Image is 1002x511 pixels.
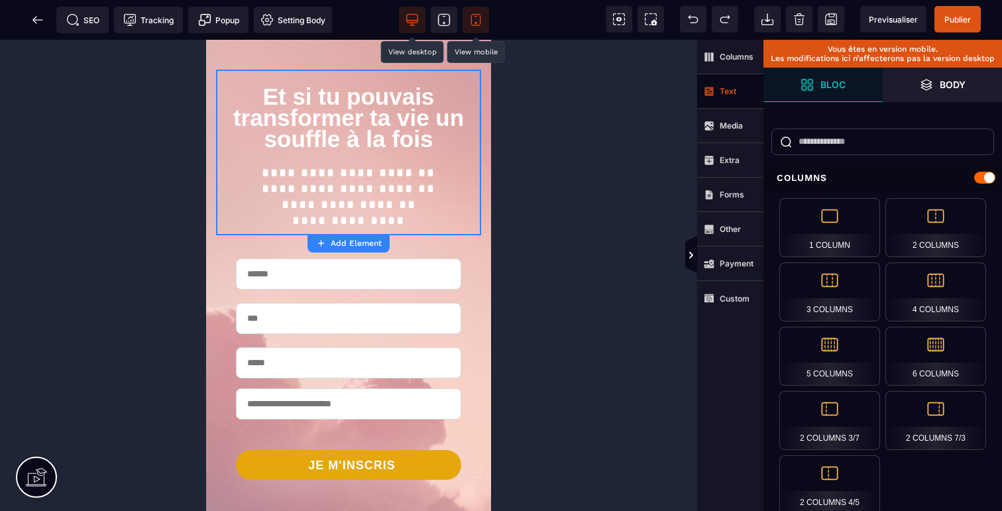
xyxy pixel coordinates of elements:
[885,327,986,386] div: 6 Columns
[885,391,986,450] div: 2 Columns 7/3
[779,391,880,450] div: 2 Columns 3/7
[763,68,883,102] span: Open Blocks
[779,262,880,321] div: 3 Columns
[66,13,99,27] span: SEO
[770,44,995,54] p: Vous êtes en version mobile.
[944,15,971,25] span: Publier
[30,410,255,440] button: JE M'INSCRIS
[123,13,174,27] span: Tracking
[860,6,926,32] span: Preview
[720,224,741,234] strong: Other
[198,13,239,27] span: Popup
[779,198,880,257] div: 1 Column
[770,54,995,63] p: Les modifications ici n’affecterons pas la version desktop
[260,13,325,27] span: Setting Body
[940,80,966,89] strong: Body
[720,294,750,304] strong: Custom
[331,239,382,248] strong: Add Element
[885,262,986,321] div: 4 Columns
[820,80,846,89] strong: Bloc
[720,258,753,268] strong: Payment
[307,234,390,253] button: Add Element
[606,6,632,32] span: View components
[20,40,265,117] h1: Et si tu pouvais transformer ta vie un souffle à la fois
[779,327,880,386] div: 5 Columns
[883,68,1002,102] span: Open Layer Manager
[720,190,744,199] strong: Forms
[720,155,740,165] strong: Extra
[720,86,736,96] strong: Text
[885,198,986,257] div: 2 Columns
[720,52,753,62] strong: Columns
[720,121,743,131] strong: Media
[763,166,1002,190] div: Columns
[638,6,664,32] span: Screenshot
[869,15,918,25] span: Previsualiser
